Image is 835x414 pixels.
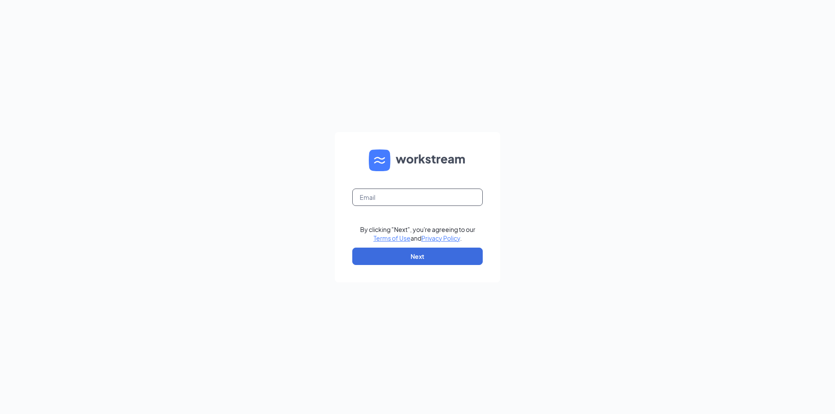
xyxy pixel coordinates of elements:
[374,234,411,242] a: Terms of Use
[352,248,483,265] button: Next
[360,225,475,242] div: By clicking "Next", you're agreeing to our and .
[369,149,466,171] img: WS logo and Workstream text
[352,189,483,206] input: Email
[421,234,460,242] a: Privacy Policy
